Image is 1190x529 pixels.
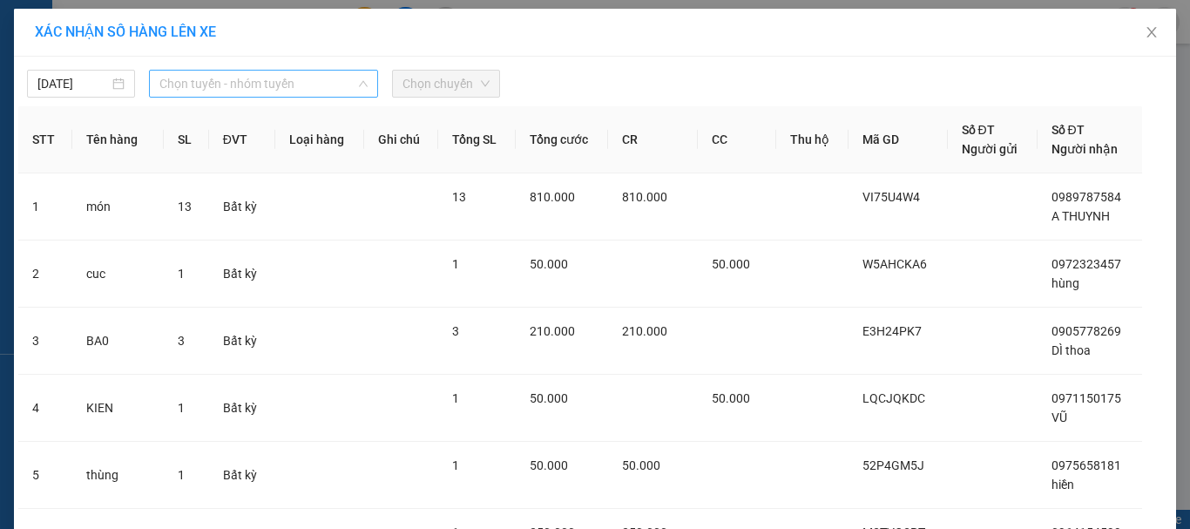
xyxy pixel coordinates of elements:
span: 0905778269 [1051,324,1121,338]
span: hùng [1051,276,1079,290]
span: 810.000 [622,190,667,204]
span: 50.000 [712,257,750,271]
td: Bất kỳ [209,241,275,308]
span: 210.000 [622,324,667,338]
span: 3 [452,324,459,338]
td: BA0 [72,308,164,375]
th: SL [164,106,208,173]
span: 50.000 [712,391,750,405]
span: W5AHCKA6 [862,257,927,271]
th: Thu hộ [776,106,849,173]
span: 0971150175 [1051,391,1121,405]
span: close [1145,25,1159,39]
span: Người gửi [962,142,1018,156]
span: 13 [452,190,466,204]
th: Tổng SL [438,106,516,173]
span: 0989787584 [1051,190,1121,204]
span: Chọn tuyến - nhóm tuyến [159,71,368,97]
td: Bất kỳ [209,442,275,509]
span: 0975658181 [1051,458,1121,472]
span: A THUYNH [1051,209,1110,223]
input: 12/09/2025 [37,74,109,93]
span: 0972323457 [1051,257,1121,271]
th: CC [698,106,776,173]
th: Tên hàng [72,106,164,173]
td: Bất kỳ [209,375,275,442]
span: 50.000 [530,458,568,472]
span: VI75U4W4 [862,190,920,204]
td: món [72,173,164,241]
span: LQCJQKDC [862,391,925,405]
span: XÁC NHẬN SỐ HÀNG LÊN XE [35,24,216,40]
th: CR [608,106,698,173]
span: Số ĐT [962,123,995,137]
td: 5 [18,442,72,509]
span: 50.000 [530,391,568,405]
span: 1 [178,401,185,415]
th: ĐVT [209,106,275,173]
span: 210.000 [530,324,575,338]
span: hiền [1051,478,1074,492]
span: 1 [178,468,185,482]
span: 50.000 [530,257,568,271]
th: Ghi chú [364,106,439,173]
td: Bất kỳ [209,308,275,375]
span: 1 [452,391,459,405]
td: 4 [18,375,72,442]
td: Bất kỳ [209,173,275,241]
span: down [358,78,368,89]
span: E3H24PK7 [862,324,922,338]
span: 1 [452,257,459,271]
span: 1 [452,458,459,472]
span: 52P4GM5J [862,458,924,472]
button: Close [1127,9,1176,58]
span: 1 [178,267,185,281]
span: Số ĐT [1051,123,1085,137]
th: Tổng cước [516,106,608,173]
td: thùng [72,442,164,509]
th: STT [18,106,72,173]
td: 1 [18,173,72,241]
td: KIEN [72,375,164,442]
td: cuc [72,241,164,308]
span: 810.000 [530,190,575,204]
span: Chọn chuyến [402,71,490,97]
td: 3 [18,308,72,375]
span: 13 [178,200,192,214]
span: Người nhận [1051,142,1118,156]
span: DÌ thoa [1051,343,1091,357]
th: Loại hàng [275,106,364,173]
span: 50.000 [622,458,660,472]
span: VŨ [1051,410,1067,424]
th: Mã GD [849,106,948,173]
td: 2 [18,241,72,308]
span: 3 [178,334,185,348]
